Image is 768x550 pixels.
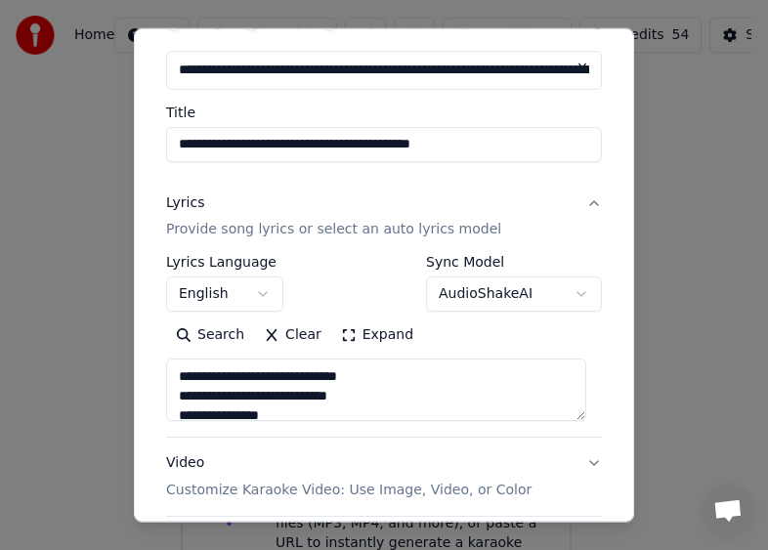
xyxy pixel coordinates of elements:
label: Lyrics Language [166,255,283,269]
div: Video [166,453,532,500]
label: Video [268,16,306,29]
button: Clear [254,319,331,351]
label: Sync Model [426,255,602,269]
button: LyricsProvide song lyrics or select an auto lyrics model [166,177,602,255]
label: Audio [190,16,229,29]
label: Title [166,105,602,118]
button: VideoCustomize Karaoke Video: Use Image, Video, or Color [166,438,602,516]
div: Lyrics [166,192,204,212]
button: Search [166,319,254,351]
button: Expand [331,319,423,351]
label: URL [345,16,372,29]
p: Customize Karaoke Video: Use Image, Video, or Color [166,481,532,500]
div: LyricsProvide song lyrics or select an auto lyrics model [166,255,602,437]
p: Provide song lyrics or select an auto lyrics model [166,220,501,239]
